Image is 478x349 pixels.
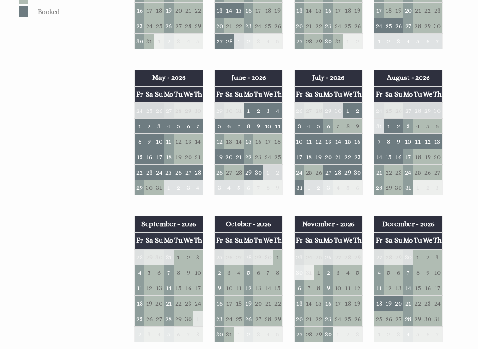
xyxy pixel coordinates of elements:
td: 26 [423,164,433,180]
td: 21 [333,149,343,164]
td: 4 [183,34,193,49]
th: Mo [403,86,413,103]
td: 29 [423,18,433,34]
td: 4 [193,180,203,195]
td: 21 [304,18,314,34]
td: 29 [215,103,225,119]
td: 19 [273,3,283,18]
td: 18 [343,3,353,18]
td: 2 [384,34,394,49]
td: 24 [253,18,263,34]
td: 23 [135,18,145,34]
td: 7 [234,118,244,133]
td: 29 [183,103,193,119]
td: 5 [423,118,433,133]
td: 5 [234,180,244,195]
th: We [183,232,193,249]
td: 4 [164,118,174,133]
th: Su [234,232,244,249]
th: August - 2026 [374,70,443,86]
td: 27 [304,103,314,119]
td: 25 [273,149,283,164]
td: 18 [154,3,164,18]
th: July - 2026 [295,70,363,86]
td: 19 [314,149,323,164]
td: 1 [154,34,164,49]
td: 31 [144,34,154,49]
td: 25 [263,18,273,34]
td: 8 [343,118,353,133]
td: 16 [144,149,154,164]
td: 5 [215,118,225,133]
td: 29 [423,103,433,119]
td: 16 [253,133,263,149]
th: Sa [144,232,154,249]
td: 1 [384,118,394,133]
th: Mo [164,86,174,103]
td: 25 [144,103,154,119]
td: 20 [295,18,304,34]
td: 7 [333,118,343,133]
td: 8 [384,133,394,149]
td: 2 [394,118,403,133]
td: 16 [353,133,363,149]
td: 21 [413,3,423,18]
td: 7 [433,34,443,49]
td: 30 [135,34,145,49]
td: 10 [403,133,413,149]
td: 17 [333,3,343,18]
td: 16 [394,149,403,164]
td: 14 [193,133,203,149]
td: 20 [215,18,225,34]
td: 14 [304,3,314,18]
td: 19 [353,3,363,18]
td: 18 [413,149,423,164]
td: 3 [174,34,183,49]
td: 6 [183,118,193,133]
td: 3 [433,180,443,195]
th: Th [273,86,283,103]
td: 21 [183,3,193,18]
th: Sa [384,86,394,103]
td: 22 [423,3,433,18]
th: Mo [244,86,253,103]
td: 31 [333,34,343,49]
td: 24 [374,18,384,34]
td: 12 [314,133,323,149]
td: 6 [353,180,363,195]
td: 30 [144,180,154,195]
th: Su [234,86,244,103]
td: 17 [263,133,273,149]
td: 26 [394,103,403,119]
td: 21 [374,164,384,180]
td: 4 [224,180,234,195]
td: 3 [323,180,333,195]
td: 9 [394,133,403,149]
td: 29 [244,164,253,180]
td: 2 [174,180,183,195]
td: 27 [164,103,174,119]
td: 14 [224,3,234,18]
td: 31 [403,180,413,195]
td: 4 [263,34,273,49]
td: 2 [423,180,433,195]
td: 19 [174,149,183,164]
td: 24 [263,149,273,164]
td: 1 [234,34,244,49]
td: 3 [295,118,304,133]
td: 11 [413,133,423,149]
td: 11 [304,133,314,149]
td: 1 [343,103,353,119]
td: 25 [384,18,394,34]
th: Mo [244,232,253,249]
td: 1 [263,164,273,180]
td: 17 [374,3,384,18]
td: 20 [323,149,333,164]
td: 3 [403,118,413,133]
td: 2 [353,103,363,119]
td: 24 [403,164,413,180]
td: 19 [394,3,403,18]
th: Fr [374,86,384,103]
td: 17 [295,149,304,164]
td: 1 [343,34,353,49]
